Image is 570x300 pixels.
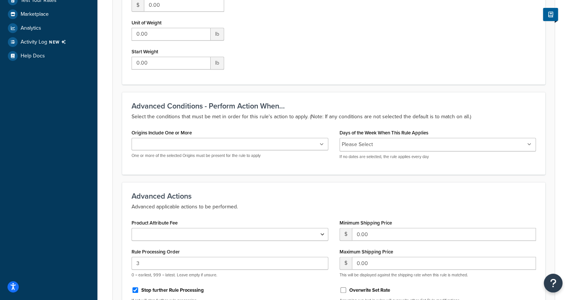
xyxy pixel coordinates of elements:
a: Activity LogNEW [6,35,92,49]
span: Marketplace [21,11,49,18]
label: Rule Processing Order [132,249,180,255]
label: Unit of Weight [132,20,162,26]
a: Analytics [6,21,92,35]
label: Stop further Rule Processing [141,287,204,294]
a: Marketplace [6,8,92,21]
button: Open Resource Center [544,274,563,292]
span: $ [340,228,352,241]
li: Please Select [342,139,373,150]
button: Show Help Docs [543,8,558,21]
span: lb [211,28,224,41]
span: Activity Log [21,37,69,47]
span: Analytics [21,25,41,32]
p: Select the conditions that must be met in order for this rule's action to apply. (Note: If any co... [132,112,536,121]
h3: Advanced Actions [132,192,536,200]
p: One or more of the selected Origins must be present for the rule to apply [132,153,328,158]
label: Product Attribute Fee [132,220,178,226]
label: Start Weight [132,49,158,54]
a: Help Docs [6,49,92,63]
p: 0 = earliest, 999 = latest. Leave empty if unsure. [132,272,328,278]
label: Minimum Shipping Price [340,220,392,226]
h3: Advanced Conditions - Perform Action When... [132,102,536,110]
label: Maximum Shipping Price [340,249,393,255]
p: Advanced applicable actions to be performed. [132,202,536,211]
span: $ [340,257,352,270]
label: Overwrite Set Rate [349,287,390,294]
p: If no dates are selected, the rule applies every day [340,154,536,160]
p: This will be displayed against the shipping rate when this rule is matched. [340,272,536,278]
label: Origins Include One or More [132,130,192,136]
span: NEW [49,39,69,45]
span: Help Docs [21,53,45,59]
li: [object Object] [6,35,92,49]
label: Days of the Week When This Rule Applies [340,130,428,136]
span: lb [211,57,224,69]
